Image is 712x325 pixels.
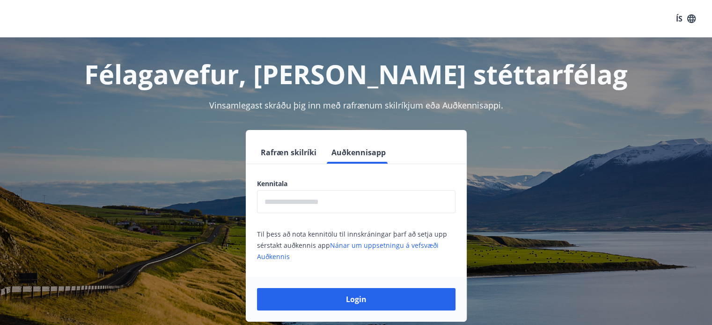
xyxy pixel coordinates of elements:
button: ÍS [671,10,701,27]
button: Auðkennisapp [328,141,389,164]
span: Til þess að nota kennitölu til innskráningar þarf að setja upp sérstakt auðkennis app [257,230,447,261]
span: Vinsamlegast skráðu þig inn með rafrænum skilríkjum eða Auðkennisappi. [209,100,503,111]
button: Login [257,288,455,311]
label: Kennitala [257,179,455,188]
h1: Félagavefur, [PERSON_NAME] stéttarfélag [30,56,682,92]
button: Rafræn skilríki [257,141,320,164]
a: Nánar um uppsetningu á vefsvæði Auðkennis [257,241,439,261]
